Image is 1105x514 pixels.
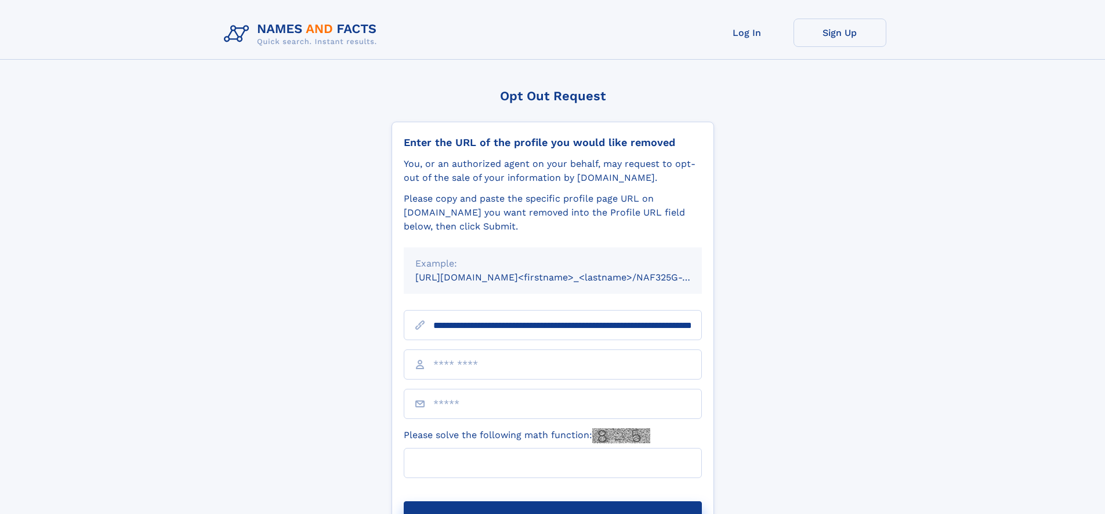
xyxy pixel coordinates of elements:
[404,428,650,443] label: Please solve the following math function:
[219,19,386,50] img: Logo Names and Facts
[415,272,724,283] small: [URL][DOMAIN_NAME]<firstname>_<lastname>/NAF325G-xxxxxxxx
[392,89,714,103] div: Opt Out Request
[794,19,886,47] a: Sign Up
[701,19,794,47] a: Log In
[404,157,702,185] div: You, or an authorized agent on your behalf, may request to opt-out of the sale of your informatio...
[404,136,702,149] div: Enter the URL of the profile you would like removed
[404,192,702,234] div: Please copy and paste the specific profile page URL on [DOMAIN_NAME] you want removed into the Pr...
[415,257,690,271] div: Example:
